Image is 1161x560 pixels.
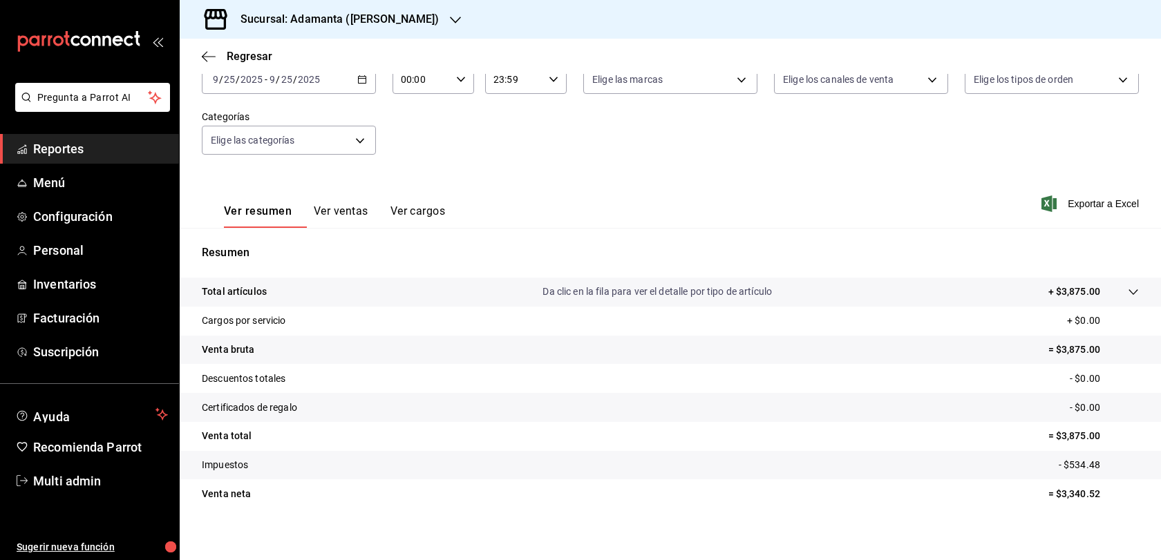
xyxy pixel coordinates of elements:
input: ---- [297,74,321,85]
p: Venta total [202,429,252,443]
p: = $3,875.00 [1048,429,1139,443]
span: Multi admin [33,472,168,490]
input: -- [223,74,236,85]
input: -- [269,74,276,85]
h3: Sucursal: Adamanta ([PERSON_NAME]) [229,11,439,28]
label: Categorías [202,112,376,122]
p: Impuestos [202,458,248,472]
p: Resumen [202,244,1139,261]
span: Personal [33,241,168,260]
button: open_drawer_menu [152,36,163,47]
p: Da clic en la fila para ver el detalle por tipo de artículo [542,284,772,299]
p: Total artículos [202,284,267,299]
p: Venta bruta [202,342,254,357]
span: Elige los tipos de orden [974,73,1073,86]
input: -- [212,74,219,85]
a: Pregunta a Parrot AI [10,100,170,115]
p: - $534.48 [1059,458,1139,472]
span: / [293,74,297,85]
input: -- [281,74,293,85]
button: Ver cargos [390,204,446,228]
span: / [219,74,223,85]
button: Exportar a Excel [1044,195,1139,212]
span: Elige los canales de venta [783,73,894,86]
p: Certificados de regalo [202,400,297,415]
button: Pregunta a Parrot AI [15,83,170,112]
button: Ver resumen [224,204,292,228]
span: Facturación [33,309,168,327]
span: Menú [33,173,168,192]
button: Ver ventas [314,204,368,228]
span: / [236,74,240,85]
p: + $3,875.00 [1048,284,1100,299]
span: Elige las categorías [211,133,295,147]
p: Cargos por servicio [202,313,286,328]
span: Ayuda [33,406,150,423]
p: + $0.00 [1067,313,1139,328]
span: Elige las marcas [592,73,663,86]
p: - $0.00 [1070,371,1139,386]
p: Descuentos totales [202,371,285,386]
span: Pregunta a Parrot AI [37,90,149,105]
span: / [276,74,280,85]
p: = $3,875.00 [1048,342,1139,357]
div: navigation tabs [224,204,445,228]
span: Sugerir nueva función [17,540,168,554]
span: - [265,74,267,85]
span: Reportes [33,139,168,158]
p: = $3,340.52 [1048,487,1139,501]
span: Suscripción [33,342,168,361]
input: ---- [240,74,263,85]
span: Inventarios [33,275,168,293]
button: Regresar [202,50,272,63]
span: Regresar [227,50,272,63]
span: Recomienda Parrot [33,438,168,456]
span: Configuración [33,207,168,226]
p: Venta neta [202,487,251,501]
p: - $0.00 [1070,400,1139,415]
